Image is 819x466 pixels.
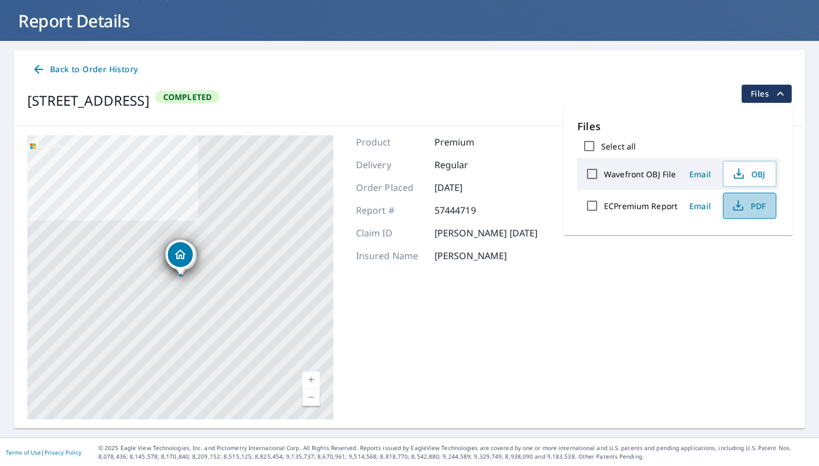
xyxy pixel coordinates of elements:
a: Current Level 17, Zoom Out [303,389,320,406]
p: Files [577,119,779,134]
span: Files [751,87,787,101]
p: Order Placed [356,181,424,194]
div: [STREET_ADDRESS] [27,90,150,111]
label: ECPremium Report [604,201,677,211]
p: Report # [356,203,424,217]
span: Email [686,169,714,180]
span: Email [686,201,714,211]
p: 57444719 [435,203,503,217]
div: Dropped pin, building 1, Residential property, 1371 Enfield St Enfield, CT 06082 [166,240,195,275]
p: Premium [435,135,503,149]
button: filesDropdownBtn-57444719 [741,85,792,103]
button: PDF [723,193,776,219]
button: Email [682,165,718,183]
h1: Report Details [14,9,805,32]
a: Terms of Use [6,448,41,456]
p: | [6,449,81,456]
a: Current Level 17, Zoom In [303,372,320,389]
p: Delivery [356,158,424,172]
p: [PERSON_NAME] [DATE] [435,226,538,240]
label: Select all [601,141,636,152]
button: Email [682,197,718,215]
button: OBJ [723,161,776,187]
span: Back to Order History [32,63,138,77]
p: Insured Name [356,249,424,263]
a: Back to Order History [27,59,142,80]
p: Product [356,135,424,149]
p: Regular [435,158,503,172]
span: PDF [730,199,767,213]
span: Completed [156,91,219,102]
span: OBJ [730,167,767,181]
label: Wavefront OBJ File [604,169,676,180]
p: Claim ID [356,226,424,240]
p: © 2025 Eagle View Technologies, Inc. and Pictometry International Corp. All Rights Reserved. Repo... [98,444,813,461]
a: Privacy Policy [44,448,81,456]
p: [DATE] [435,181,503,194]
p: [PERSON_NAME] [435,249,507,263]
